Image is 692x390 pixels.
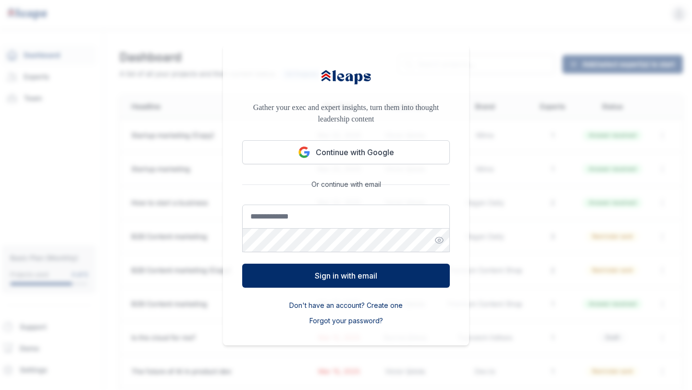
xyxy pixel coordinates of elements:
[242,140,450,164] button: Continue with Google
[309,316,383,326] button: Forgot your password?
[242,264,450,288] button: Sign in with email
[298,146,310,158] img: Google logo
[320,64,372,90] img: Leaps
[308,180,385,189] span: Or continue with email
[289,301,403,310] button: Don't have an account? Create one
[242,102,450,125] p: Gather your exec and expert insights, turn them into thought leadership content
